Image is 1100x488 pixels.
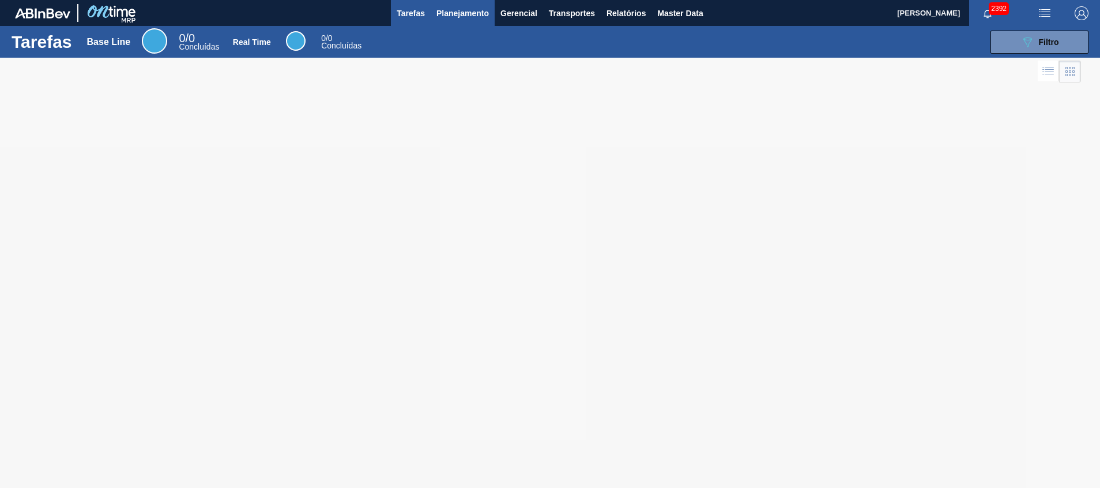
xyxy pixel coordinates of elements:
[321,33,332,43] span: / 0
[179,32,185,44] span: 0
[142,28,167,54] div: Base Line
[286,31,306,51] div: Real Time
[179,32,195,44] span: / 0
[15,8,70,18] img: TNhmsLtSVTkK8tSr43FrP2fwEKptu5GPRR3wAAAABJRU5ErkJggg==
[1039,37,1059,47] span: Filtro
[500,6,537,20] span: Gerencial
[321,33,326,43] span: 0
[989,2,1009,15] span: 2392
[321,35,361,50] div: Real Time
[436,6,489,20] span: Planejamento
[549,6,595,20] span: Transportes
[1038,6,1052,20] img: userActions
[321,41,361,50] span: Concluídas
[397,6,425,20] span: Tarefas
[233,37,271,47] div: Real Time
[87,37,131,47] div: Base Line
[606,6,646,20] span: Relatórios
[1075,6,1088,20] img: Logout
[990,31,1088,54] button: Filtro
[12,35,72,48] h1: Tarefas
[657,6,703,20] span: Master Data
[179,33,219,51] div: Base Line
[179,42,219,51] span: Concluídas
[969,5,1006,21] button: Notificações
